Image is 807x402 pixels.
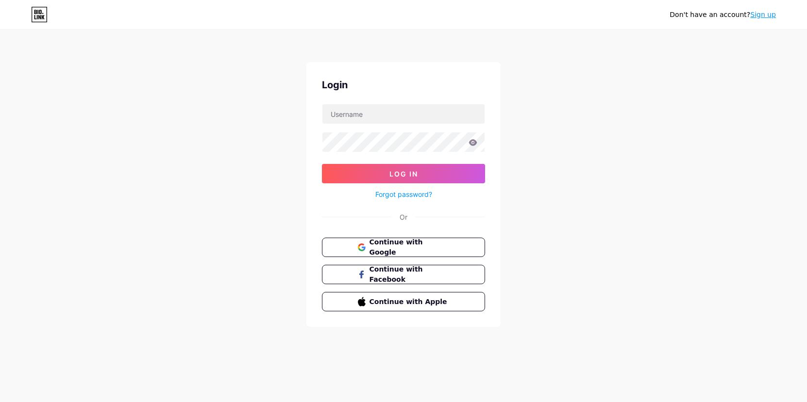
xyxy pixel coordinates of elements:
[370,237,450,257] span: Continue with Google
[322,104,485,124] input: Username
[322,265,485,284] button: Continue with Facebook
[322,164,485,183] button: Log In
[370,264,450,285] span: Continue with Facebook
[322,292,485,311] button: Continue with Apple
[389,170,418,178] span: Log In
[375,189,432,199] a: Forgot password?
[400,212,407,222] div: Or
[370,297,450,307] span: Continue with Apple
[322,238,485,257] button: Continue with Google
[750,11,776,18] a: Sign up
[322,78,485,92] div: Login
[670,10,776,20] div: Don't have an account?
